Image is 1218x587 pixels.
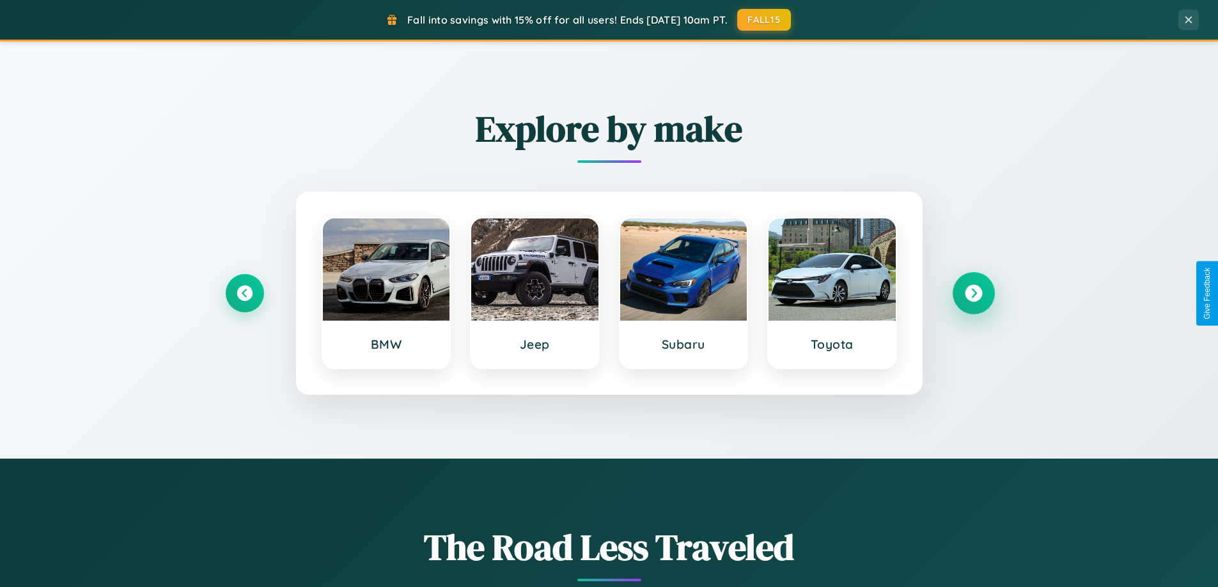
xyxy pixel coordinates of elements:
[633,337,735,352] h3: Subaru
[226,522,993,572] h1: The Road Less Traveled
[1203,268,1212,319] div: Give Feedback
[226,104,993,153] h2: Explore by make
[407,13,728,26] span: Fall into savings with 15% off for all users! Ends [DATE] 10am PT.
[781,337,883,352] h3: Toyota
[737,9,791,31] button: FALL15
[484,337,586,352] h3: Jeep
[336,337,437,352] h3: BMW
